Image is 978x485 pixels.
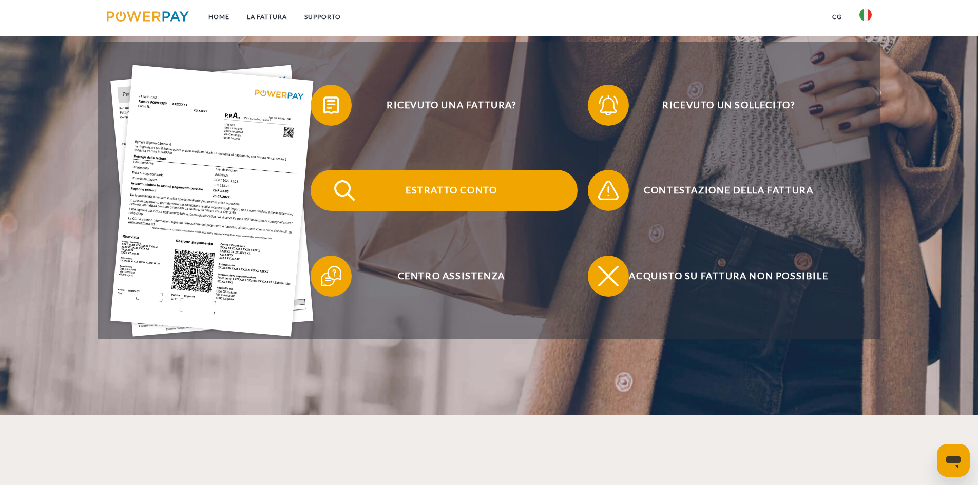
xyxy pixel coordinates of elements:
img: logo-powerpay.svg [107,11,189,22]
button: Contestazione della fattura [588,170,855,211]
a: Supporto [296,8,350,26]
button: Ricevuto un sollecito? [588,85,855,126]
img: it [859,9,872,21]
a: Home [200,8,238,26]
img: qb_help.svg [318,263,344,289]
span: Centro assistenza [325,256,577,297]
img: qb_warning.svg [596,178,621,203]
img: qb_close.svg [596,263,621,289]
img: single_invoice_powerpay_it.jpg [110,65,314,337]
img: qb_bill.svg [318,92,344,118]
img: qb_bell.svg [596,92,621,118]
span: Contestazione della fattura [603,170,854,211]
button: Ricevuto una fattura? [311,85,578,126]
span: Ricevuto una fattura? [325,85,577,126]
span: Acquisto su fattura non possibile [603,256,854,297]
iframe: Pulsante per aprire la finestra di messaggistica [937,444,970,477]
img: qb_search.svg [332,178,357,203]
button: Acquisto su fattura non possibile [588,256,855,297]
button: Estratto conto [311,170,578,211]
span: Ricevuto un sollecito? [603,85,854,126]
a: CG [823,8,851,26]
button: Centro assistenza [311,256,578,297]
span: Estratto conto [325,170,577,211]
a: LA FATTURA [238,8,296,26]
